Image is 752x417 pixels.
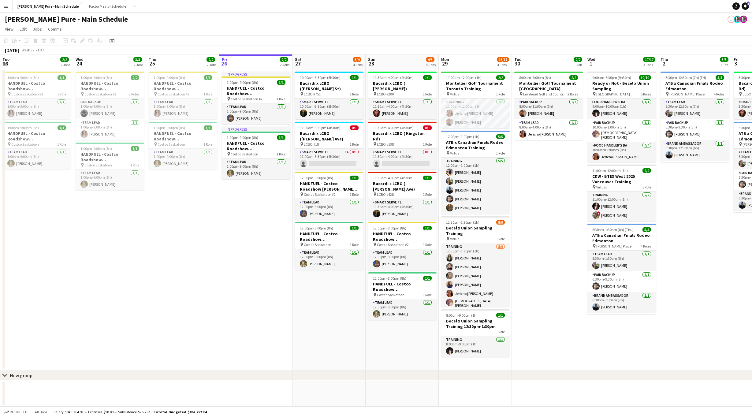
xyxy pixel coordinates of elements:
[222,127,290,179] app-job-card: In progress1:00pm-9:00pm (8h)1/1HANDFUEL - Costco Roadshow [GEOGRAPHIC_DATA], [GEOGRAPHIC_DATA] C...
[11,142,39,147] span: Costco Saskatoon
[353,62,363,67] div: 4 Jobs
[496,330,505,334] span: 1 Role
[441,57,449,62] span: Mon
[204,75,212,80] span: 1/1
[441,131,510,214] div: 12:00pm-1:00pm (1h)5/5ATB x Canadian Finals Rodeo Edmonton Training Virtual1 RoleTraining5/512:00...
[597,211,601,215] span: !
[587,80,656,91] h3: Ready or Not - Becel x Union Sampling
[592,227,634,232] span: 5:30pm-1:30am (8h) (Thu)
[221,60,227,67] span: 26
[76,57,84,62] span: Wed
[295,122,363,169] app-job-card: 11:00am-3:30pm (4h30m)0/1Bacardi x LCBO ([PERSON_NAME] Ave) LCBO #181 RoleSmart Serve TL1A0/111:0...
[367,60,375,67] span: 28
[76,72,144,140] div: 1:00pm-9:00pm (8h)2/2HANDFUEL - Costco Roadshow [GEOGRAPHIC_DATA], [GEOGRAPHIC_DATA] Costco Saska...
[350,92,359,96] span: 1 Role
[519,75,551,80] span: 8:00am-4:00pm (8h)
[665,75,706,80] span: 5:30pm-12:30am (7h) (Fri)
[441,243,510,337] app-card-role: Training8/912:30pm-1:30pm (1h)[PERSON_NAME][PERSON_NAME][PERSON_NAME][PERSON_NAME]Jericho [PERSON...
[304,92,321,96] span: LCBO #751
[368,249,437,270] app-card-role: Team Lead1/112:00pm-8:00pm (8h)[PERSON_NAME]
[277,152,285,156] span: 1 Role
[423,176,432,180] span: 1/1
[587,173,656,184] h3: CDW - BTEX West 2025 Vancouver Training
[574,62,582,67] div: 1 Job
[661,99,729,119] app-card-role: Team Lead1/15:30pm-12:30am (7h)[PERSON_NAME]
[740,16,747,23] app-user-avatar: Ashleigh Rains
[373,226,406,230] span: 12:00pm-8:00pm (8h)
[131,146,139,151] span: 1/1
[661,80,729,91] h3: ATB x Canadian Finals Rodeo Edmonton
[496,151,505,155] span: 1 Role
[661,72,729,162] div: 5:30pm-12:30am (7h) (Fri)5/5ATB x Canadian Finals Rodeo Edmonton [PERSON_NAME] Place4 RolesTeam L...
[514,80,583,91] h3: Montellier Golf Tournament [GEOGRAPHIC_DATA]
[587,119,656,142] app-card-role: Paid Backup1/110:00am-1:00pm (3h)[DEMOGRAPHIC_DATA][PERSON_NAME]
[134,62,143,67] div: 2 Jobs
[642,185,651,189] span: 1 Role
[2,25,16,33] a: View
[295,222,363,270] app-job-card: 12:00pm-8:00pm (8h)1/1HANDFUEL - Costco Roadshow [GEOGRAPHIC_DATA], [GEOGRAPHIC_DATA] Costco Sask...
[149,99,217,119] app-card-role: Team Lead1/11:00pm-9:00pm (8h)[PERSON_NAME]
[587,192,656,221] app-card-role: Training2/211:00am-12:00pm (1h)[PERSON_NAME]![PERSON_NAME]
[149,80,217,91] h3: HANDFUEL - Costco Roadshow [GEOGRAPHIC_DATA], [GEOGRAPHIC_DATA]
[368,181,437,192] h3: Bacardi x LCBO ( [PERSON_NAME] Ave)
[295,57,302,62] span: Sat
[734,57,739,62] span: Fri
[642,227,651,232] span: 5/5
[57,92,66,96] span: 1 Role
[441,72,510,128] div: 11:00am-12:00pm (1h)2/2Montellier Golf Tournament Toronto Training Virtual1 RoleTraining2/211:00a...
[154,75,185,80] span: 1:00pm-9:00pm (8h)
[7,75,39,80] span: 1:00pm-9:00pm (8h)
[377,242,409,247] span: Costco Saskatoon #2
[586,60,595,67] span: 1
[80,146,112,151] span: 1:00pm-9:00pm (8h)
[446,220,479,225] span: 12:30pm-1:30pm (1h)
[277,135,285,140] span: 1/1
[716,75,724,80] span: 5/5
[587,292,656,313] app-card-role: Brand Ambassador1/16:30pm-1:30am (7h)[PERSON_NAME]
[497,62,509,67] div: 4 Jobs
[742,2,749,10] a: 9
[84,0,131,12] button: Factor Meals - Schedule
[294,60,302,67] span: 27
[158,92,189,96] span: Costco Saskatoon #2
[222,57,227,62] span: Fri
[204,125,212,130] span: 1/1
[158,142,185,147] span: Costco Saskatoon
[441,216,510,307] app-job-card: 12:30pm-1:30pm (1h)8/9Becel x Union Sampling Training Virtual1 RoleTraining8/912:30pm-1:30pm (1h)...
[587,313,656,343] app-card-role: Brand Ambassador2/2
[368,80,437,91] h3: Bacardi x LCBO ( [PERSON_NAME])
[523,92,568,96] span: Lionhead Golf and Country Golf
[84,92,116,96] span: Costco Saskatoon #2
[20,26,27,32] span: Edit
[30,25,44,33] a: Jobs
[158,410,207,414] span: Total Budgeted $867 252.04
[661,119,729,140] app-card-role: Paid Backup1/16:30pm-9:30pm (3h)[PERSON_NAME]
[2,57,9,62] span: Tue
[5,26,13,32] span: View
[368,222,437,270] div: 12:00pm-8:00pm (8h)1/1HANDFUEL - Costco Roadshow [GEOGRAPHIC_DATA], [GEOGRAPHIC_DATA] Costco Sask...
[596,185,607,189] span: Virtual
[10,410,28,414] span: Budgeted
[295,131,363,142] h3: Bacardi x LCBO ([PERSON_NAME] Ave)
[58,125,66,130] span: 1/1
[350,226,359,230] span: 1/1
[496,236,505,241] span: 1 Role
[514,57,521,62] span: Tue
[304,142,319,147] span: LCBO #18
[368,272,437,320] div: 12:00pm-8:00pm (8h)1/1HANDFUEL - Costco Roadshow [GEOGRAPHIC_DATA], [GEOGRAPHIC_DATA] Costco Sask...
[373,276,406,281] span: 12:00pm-8:00pm (8h)
[377,292,404,297] span: Costco Saskatoon
[728,16,735,23] app-user-avatar: Tifany Scifo
[295,80,363,91] h3: Bacardi x LCBO ([PERSON_NAME] St)
[2,131,71,142] h3: HANDFUEL - Costco Roadshow [GEOGRAPHIC_DATA], [GEOGRAPHIC_DATA]
[368,122,437,169] div: 11:30am-4:00pm (4h30m)0/1Bacardi x LCBO ( Kingston Rd) LCBO #1981 RoleSmart Serve TL0/111:30am-4:...
[222,127,290,132] div: In progress
[450,151,460,155] span: Virtual
[10,372,32,378] div: New group
[2,122,71,169] app-job-card: 1:00pm-9:00pm (8h)1/1HANDFUEL - Costco Roadshow [GEOGRAPHIC_DATA], [GEOGRAPHIC_DATA] Costco Saska...
[423,75,432,80] span: 1/1
[149,72,217,119] div: 1:00pm-9:00pm (8h)1/1HANDFUEL - Costco Roadshow [GEOGRAPHIC_DATA], [GEOGRAPHIC_DATA] Costco Saska...
[720,57,728,62] span: 5/5
[350,242,359,247] span: 1 Role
